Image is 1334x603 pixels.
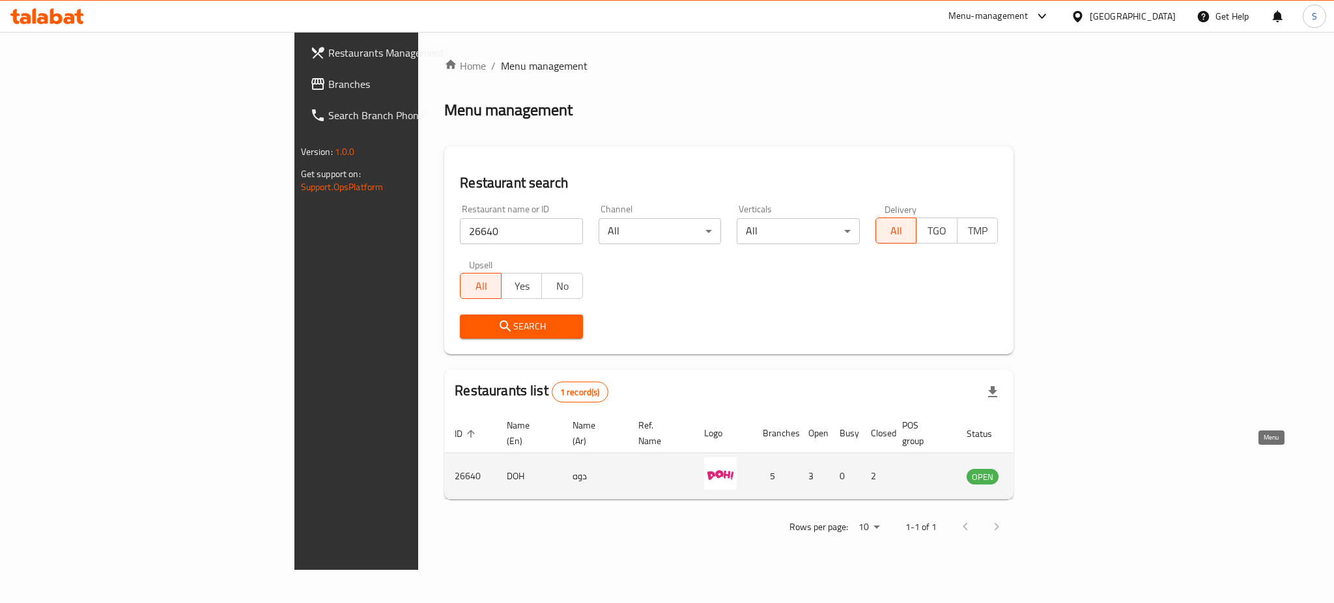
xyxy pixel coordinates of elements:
div: All [737,218,860,244]
span: Version: [301,143,333,160]
label: Delivery [885,204,917,214]
button: Search [460,315,583,339]
td: 2 [860,453,892,499]
span: All [466,277,496,296]
a: Search Branch Phone [300,100,517,131]
div: [GEOGRAPHIC_DATA] [1090,9,1176,23]
a: Restaurants Management [300,37,517,68]
th: Busy [829,414,860,453]
span: S [1312,9,1317,23]
div: Total records count [552,382,608,402]
span: Name (Ar) [573,417,612,449]
p: 1-1 of 1 [905,519,937,535]
button: TMP [957,217,999,244]
td: 3 [798,453,829,499]
div: Rows per page: [853,518,885,537]
td: 0 [829,453,860,499]
button: TGO [916,217,958,244]
span: Search [470,318,573,335]
h2: Restaurants list [455,381,608,402]
div: Menu-management [948,8,1029,24]
th: Logo [694,414,752,453]
span: TGO [922,221,952,240]
td: دوه [562,453,628,499]
span: POS group [902,417,941,449]
span: Restaurants Management [328,45,507,61]
span: All [881,221,912,240]
button: No [541,273,583,299]
th: Open [798,414,829,453]
div: Export file [977,376,1008,408]
span: Search Branch Phone [328,107,507,123]
label: Upsell [469,260,493,269]
button: Yes [501,273,543,299]
span: 1 record(s) [552,386,608,399]
th: Branches [752,414,798,453]
a: Support.OpsPlatform [301,178,384,195]
span: 1.0.0 [335,143,355,160]
span: ID [455,426,479,442]
span: Menu management [501,58,588,74]
span: OPEN [967,470,999,484]
span: No [547,277,578,296]
span: Branches [328,76,507,92]
button: All [460,273,502,299]
h2: Restaurant search [460,173,998,193]
a: Branches [300,68,517,100]
input: Search for restaurant name or ID.. [460,218,583,244]
td: 5 [752,453,798,499]
nav: breadcrumb [444,58,1014,74]
p: Rows per page: [789,519,848,535]
span: Name (En) [507,417,546,449]
div: OPEN [967,469,999,484]
span: Get support on: [301,165,361,182]
div: All [599,218,722,244]
span: Status [967,426,1009,442]
span: Ref. Name [638,417,678,449]
th: Closed [860,414,892,453]
span: TMP [963,221,993,240]
table: enhanced table [444,414,1070,499]
button: All [875,217,917,244]
span: Yes [507,277,537,296]
td: DOH [496,453,562,499]
img: DOH [704,457,737,490]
